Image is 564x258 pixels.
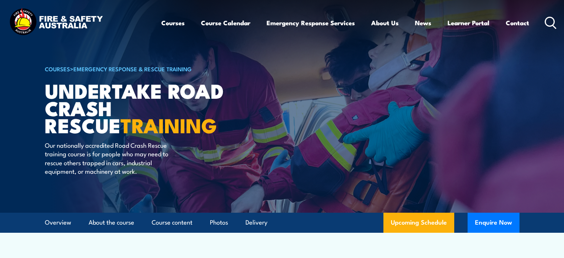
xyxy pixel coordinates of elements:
[506,13,529,33] a: Contact
[73,65,192,73] a: Emergency Response & Rescue Training
[45,213,71,232] a: Overview
[468,213,520,233] button: Enquire Now
[45,64,228,73] h6: >
[267,13,355,33] a: Emergency Response Services
[383,213,454,233] a: Upcoming Schedule
[45,82,228,134] h1: Undertake Road Crash Rescue
[201,13,250,33] a: Course Calendar
[45,141,180,176] p: Our nationally accredited Road Crash Rescue training course is for people who may need to rescue ...
[161,13,185,33] a: Courses
[89,213,134,232] a: About the course
[121,109,217,140] strong: TRAINING
[245,213,267,232] a: Delivery
[415,13,431,33] a: News
[448,13,489,33] a: Learner Portal
[152,213,192,232] a: Course content
[210,213,228,232] a: Photos
[371,13,399,33] a: About Us
[45,65,70,73] a: COURSES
